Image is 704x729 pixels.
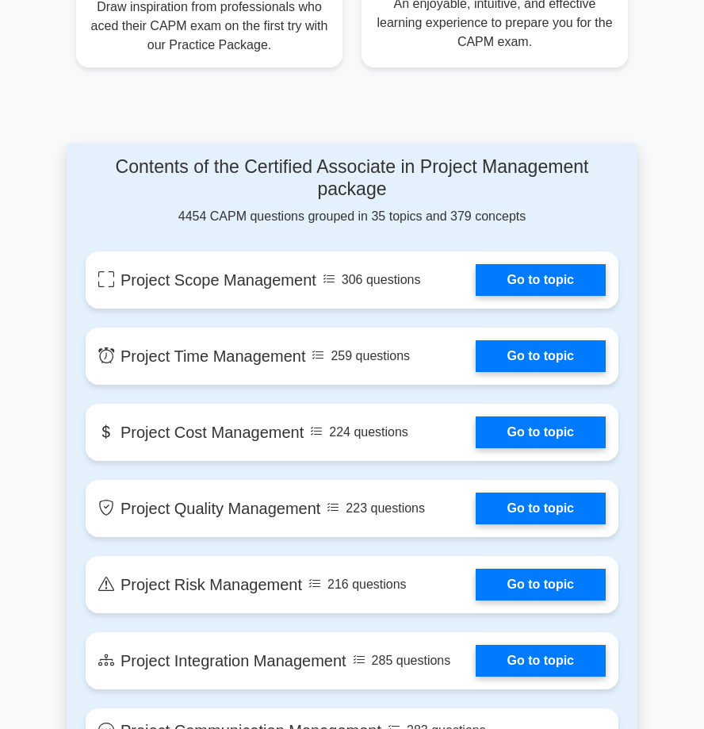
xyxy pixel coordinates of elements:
[86,156,618,200] h4: Contents of the Certified Associate in Project Management package
[476,493,606,524] a: Go to topic
[476,569,606,600] a: Go to topic
[476,645,606,677] a: Go to topic
[476,264,606,296] a: Go to topic
[476,416,606,448] a: Go to topic
[476,340,606,372] a: Go to topic
[86,156,618,225] div: 4454 CAPM questions grouped in 35 topics and 379 concepts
